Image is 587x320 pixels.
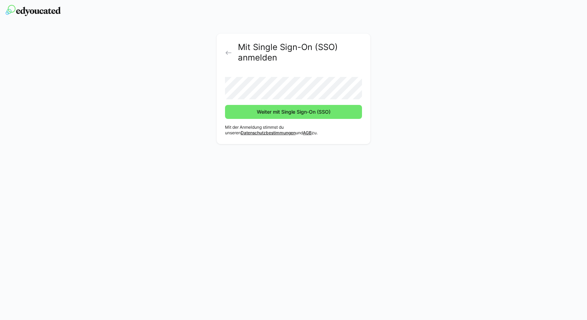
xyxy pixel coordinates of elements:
[303,130,312,135] a: AGB
[241,130,296,135] a: Datenschutzbestimmungen
[6,5,61,16] img: edyoucated
[225,125,362,136] p: Mit der Anmeldung stimmst du unseren und zu.
[256,108,332,115] span: Weiter mit Single Sign-On (SSO)
[225,105,362,119] button: Weiter mit Single Sign-On (SSO)
[238,42,362,63] h2: Mit Single Sign-On (SSO) anmelden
